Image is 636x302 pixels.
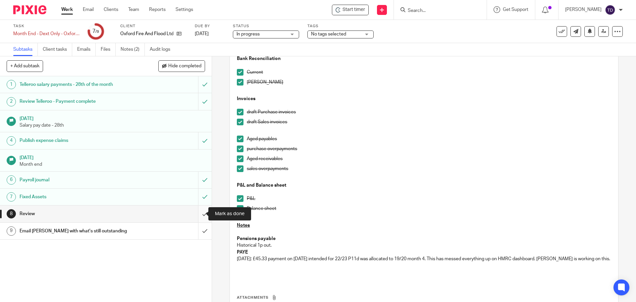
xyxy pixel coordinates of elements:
div: 4 [7,136,16,146]
h1: Payroll journal [20,175,134,185]
span: Hide completed [168,64,201,69]
p: [PERSON_NAME] [565,6,602,13]
button: Hide completed [158,60,205,72]
label: Client [120,24,186,29]
p: Salary pay date - 28th [20,122,205,129]
p: Aged payables [247,136,611,142]
a: Notes (2) [121,43,145,56]
span: Get Support [503,7,528,12]
p: Month end [20,161,205,168]
h1: [DATE] [20,114,205,122]
span: Attachments [237,296,269,299]
img: Pixie [13,5,46,14]
div: Month End - Dext Only - Oxford Fire And Flood Ltd [13,30,79,37]
small: /9 [95,30,99,33]
p: sales overpayments [247,165,611,172]
a: Email [83,6,94,13]
div: 9 [7,226,16,236]
a: Work [61,6,73,13]
div: 7 [92,28,99,35]
h1: Telleroo salary payments - 28th of the month [20,80,134,90]
div: 8 [7,209,16,218]
a: Clients [104,6,118,13]
a: Emails [77,43,96,56]
p: Historical 1p out. [237,242,611,249]
a: Settings [176,6,193,13]
label: Status [233,24,299,29]
p: Balance sheet [247,205,611,212]
a: Client tasks [43,43,72,56]
img: svg%3E [605,5,615,15]
u: Notes [237,223,250,228]
p: Current [247,69,611,76]
p: [PERSON_NAME] [247,79,611,86]
strong: P&L and Balance sheet [237,183,286,188]
a: Reports [149,6,166,13]
p: P&L [247,195,611,202]
div: 1 [7,80,16,89]
p: Oxford Fire And Flood Ltd [120,30,173,37]
strong: Pensions payable [237,236,276,241]
p: draft Sales invoices [247,119,611,125]
div: 7 [7,192,16,202]
h1: [DATE] [20,153,205,161]
h1: Review [20,209,134,219]
h1: Publish expense claims [20,136,134,146]
p: [DATE]: £45.33 payment on [DATE] intended for 22/23 P11d was allocated to 19/20 month 4. This has... [237,256,611,262]
span: No tags selected [311,32,346,36]
h1: Email [PERSON_NAME] with what's still outstanding [20,226,134,236]
input: Search [407,8,467,14]
div: 2 [7,97,16,106]
label: Tags [307,24,374,29]
a: Team [128,6,139,13]
label: Due by [195,24,225,29]
div: Oxford Fire And Flood Ltd - Month End - Dext Only - Oxford Fire And Flood Ltd [332,5,369,15]
span: [DATE] [195,31,209,36]
h1: Review Telleroo - Payment complete [20,96,134,106]
p: draft Purchase invoices [247,109,611,115]
p: purchase overpayments [247,146,611,152]
span: In progress [237,32,260,36]
a: Files [101,43,116,56]
button: + Add subtask [7,60,43,72]
strong: PAYE [237,250,248,255]
a: Audit logs [150,43,175,56]
div: 6 [7,175,16,185]
label: Task [13,24,79,29]
strong: Invoices [237,96,255,101]
a: Subtasks [13,43,38,56]
h1: Fixed Assets [20,192,134,202]
span: Start timer [343,6,365,13]
p: Aged receivables [247,155,611,162]
strong: Bank Reconciliation [237,56,281,61]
